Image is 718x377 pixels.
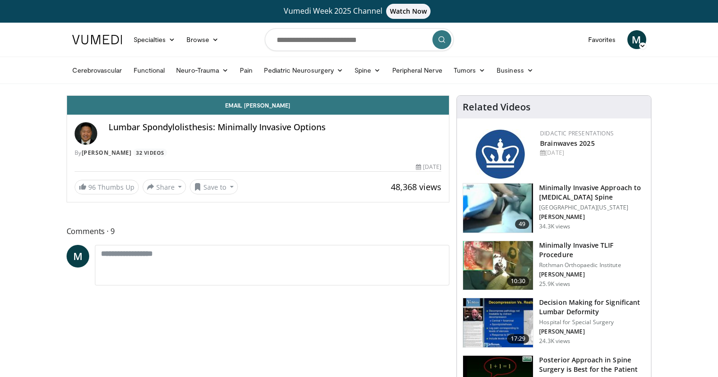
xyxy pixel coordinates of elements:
a: Functional [128,61,171,80]
a: Spine [349,61,386,80]
a: Browse [181,30,224,49]
a: Peripheral Nerve [387,61,448,80]
p: Rothman Orthopaedic Institute [539,261,645,269]
a: Vumedi Week 2025 ChannelWatch Now [74,4,645,19]
div: Didactic Presentations [540,129,643,138]
div: [DATE] [416,163,441,171]
a: 96 Thumbs Up [75,180,139,194]
img: VuMedi Logo [72,35,122,44]
p: [PERSON_NAME] [539,213,645,221]
a: Neuro-Trauma [170,61,234,80]
img: 24fc6d06-05ab-49be-9020-6cb578b60684.png.150x105_q85_autocrop_double_scale_upscale_version-0.2.jpg [475,129,525,179]
button: Save to [190,179,238,194]
span: Comments 9 [67,225,450,237]
a: M [627,30,646,49]
span: 17:29 [507,334,530,343]
a: M [67,245,89,268]
p: [PERSON_NAME] [539,271,645,278]
a: 32 Videos [133,149,168,157]
a: Specialties [128,30,181,49]
p: Hospital for Special Surgery [539,318,645,326]
p: [GEOGRAPHIC_DATA][US_STATE] [539,204,645,211]
a: 17:29 Decision Making for Significant Lumbar Deformity Hospital for Special Surgery [PERSON_NAME]... [463,298,645,348]
span: Watch Now [386,4,431,19]
img: 316497_0000_1.png.150x105_q85_crop-smart_upscale.jpg [463,298,533,347]
div: By [75,149,442,157]
span: 48,368 views [391,181,441,193]
h3: Minimally Invasive TLIF Procedure [539,241,645,260]
div: [DATE] [540,149,643,157]
h4: Lumbar Spondylolisthesis: Minimally Invasive Options [109,122,442,133]
p: 24.3K views [539,337,570,345]
p: 34.3K views [539,223,570,230]
a: 10:30 Minimally Invasive TLIF Procedure Rothman Orthopaedic Institute [PERSON_NAME] 25.9K views [463,241,645,291]
a: Brainwaves 2025 [540,139,595,148]
a: Favorites [583,30,622,49]
h3: Decision Making for Significant Lumbar Deformity [539,298,645,317]
button: Share [143,179,186,194]
img: Avatar [75,122,97,145]
img: ander_3.png.150x105_q85_crop-smart_upscale.jpg [463,241,533,290]
a: Pain [234,61,258,80]
h3: Minimally Invasive Approach to [MEDICAL_DATA] Spine [539,183,645,202]
a: Email [PERSON_NAME] [67,96,449,115]
a: [PERSON_NAME] [82,149,132,157]
input: Search topics, interventions [265,28,454,51]
p: [PERSON_NAME] [539,328,645,335]
a: Tumors [448,61,491,80]
a: Pediatric Neurosurgery [258,61,349,80]
p: 25.9K views [539,280,570,288]
span: 49 [515,219,529,229]
h3: Posterior Approach in Spine Surgery is Best for the Patient [539,355,645,374]
span: 96 [88,183,96,192]
a: Cerebrovascular [67,61,128,80]
a: Business [491,61,539,80]
h4: Related Videos [463,101,531,113]
span: 10:30 [507,276,530,286]
img: 38787_0000_3.png.150x105_q85_crop-smart_upscale.jpg [463,184,533,233]
a: 49 Minimally Invasive Approach to [MEDICAL_DATA] Spine [GEOGRAPHIC_DATA][US_STATE] [PERSON_NAME] ... [463,183,645,233]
